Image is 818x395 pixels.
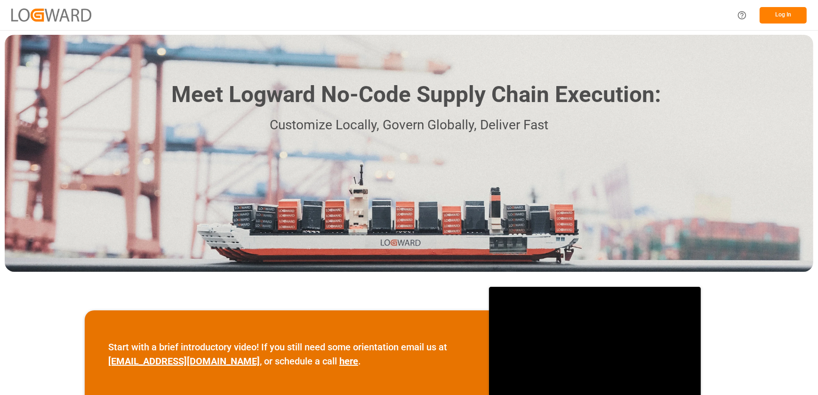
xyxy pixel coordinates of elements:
[11,8,91,21] img: Logward_new_orange.png
[108,340,465,368] p: Start with a brief introductory video! If you still need some orientation email us at , or schedu...
[339,355,358,367] a: here
[157,115,661,136] p: Customize Locally, Govern Globally, Deliver Fast
[731,5,753,26] button: Help Center
[108,355,260,367] a: [EMAIL_ADDRESS][DOMAIN_NAME]
[760,7,807,24] button: Log In
[171,78,661,111] h1: Meet Logward No-Code Supply Chain Execution:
